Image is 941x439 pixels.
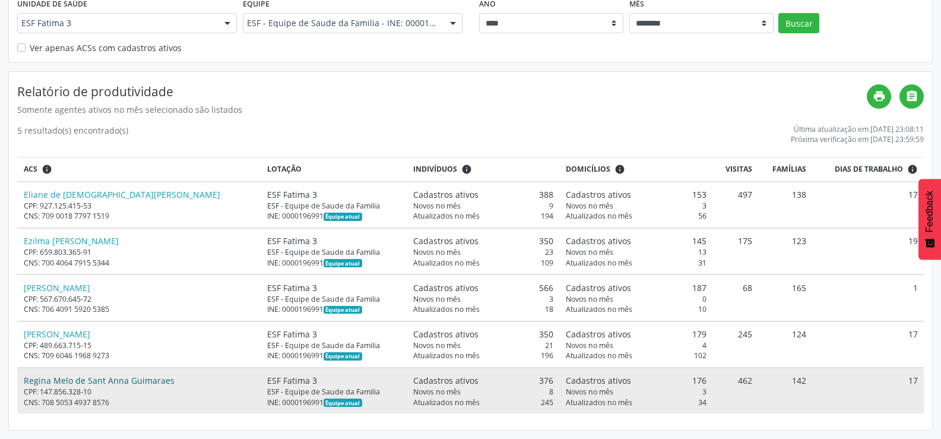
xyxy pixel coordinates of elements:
[413,164,457,175] span: Indivíduos
[566,350,632,361] span: Atualizados no mês
[778,13,819,33] button: Buscar
[873,90,886,103] i: print
[413,397,554,408] div: 245
[24,350,255,361] div: CNS: 709 6046 1968 9273
[267,328,401,340] div: ESF Fatima 3
[905,90,918,103] i: 
[413,258,554,268] div: 109
[413,294,461,304] span: Novos no mês
[413,188,554,201] div: 388
[566,235,706,247] div: 145
[261,157,407,182] th: Lotação
[267,247,401,257] div: ESF - Equipe de Saude da Familia
[267,374,401,387] div: ESF Fatima 3
[566,397,706,408] div: 34
[413,374,479,387] span: Cadastros ativos
[566,387,706,397] div: 3
[899,84,924,109] a: 
[413,350,554,361] div: 196
[413,374,554,387] div: 376
[24,189,220,200] a: Eliane de [DEMOGRAPHIC_DATA][PERSON_NAME]
[324,399,362,407] span: Esta é a equipe atual deste Agente
[267,350,401,361] div: INE: 0000196991
[566,304,632,314] span: Atualizados no mês
[812,228,924,274] td: 19
[791,124,924,134] div: Última atualização em [DATE] 23:08:11
[21,17,213,29] span: ESF Fatima 3
[758,274,812,321] td: 165
[324,306,362,314] span: Esta é a equipe atual deste Agente
[267,304,401,314] div: INE: 0000196991
[24,247,255,257] div: CPF: 659.803.365-91
[566,282,631,294] span: Cadastros ativos
[267,397,401,408] div: INE: 0000196991
[566,235,631,247] span: Cadastros ativos
[758,321,812,368] td: 124
[24,258,255,268] div: CNS: 700 4064 7915 5344
[267,201,401,211] div: ESF - Equipe de Saude da Familia
[267,340,401,350] div: ESF - Equipe de Saude da Familia
[758,157,812,182] th: Famílias
[566,397,632,408] span: Atualizados no mês
[413,247,554,257] div: 23
[413,201,554,211] div: 9
[461,164,472,175] i: <div class="text-left"> <div> <strong>Cadastros ativos:</strong> Cadastros que estão vinculados a...
[267,282,401,294] div: ESF Fatima 3
[413,211,480,221] span: Atualizados no mês
[17,84,867,99] h4: Relatório de produtividade
[413,387,554,397] div: 8
[413,328,554,340] div: 350
[566,374,706,387] div: 176
[267,258,401,268] div: INE: 0000196991
[267,387,401,397] div: ESF - Equipe de Saude da Familia
[758,228,812,274] td: 123
[712,182,758,228] td: 497
[712,321,758,368] td: 245
[566,188,706,201] div: 153
[566,340,613,350] span: Novos no mês
[712,274,758,321] td: 68
[413,235,479,247] span: Cadastros ativos
[566,164,610,175] span: Domicílios
[413,235,554,247] div: 350
[566,328,631,340] span: Cadastros ativos
[566,211,632,221] span: Atualizados no mês
[566,247,613,257] span: Novos no mês
[24,294,255,304] div: CPF: 567.670.645-72
[324,259,362,267] span: Esta é a equipe atual deste Agente
[835,164,903,175] span: Dias de trabalho
[24,211,255,221] div: CNS: 709 0018 7797 1519
[413,387,461,397] span: Novos no mês
[413,247,461,257] span: Novos no mês
[24,340,255,350] div: CPF: 489.663.715-15
[413,340,461,350] span: Novos no mês
[24,387,255,397] div: CPF: 147.856.328-10
[812,182,924,228] td: 17
[566,201,613,211] span: Novos no mês
[907,164,918,175] i: Dias em que o(a) ACS fez pelo menos uma visita, ou ficha de cadastro individual ou cadastro domic...
[566,340,706,350] div: 4
[918,179,941,260] button: Feedback - Mostrar pesquisa
[924,191,935,232] span: Feedback
[17,124,128,144] div: 5 resultado(s) encontrado(s)
[758,368,812,413] td: 142
[566,201,706,211] div: 3
[566,258,706,268] div: 31
[30,42,182,54] label: Ver apenas ACSs com cadastros ativos
[24,329,90,340] a: [PERSON_NAME]
[566,294,613,304] span: Novos no mês
[413,397,480,408] span: Atualizados no mês
[614,164,625,175] i: <div class="text-left"> <div> <strong>Cadastros ativos:</strong> Cadastros que estão vinculados a...
[566,258,632,268] span: Atualizados no mês
[712,157,758,182] th: Visitas
[566,328,706,340] div: 179
[812,368,924,413] td: 17
[867,84,891,109] a: print
[566,282,706,294] div: 187
[812,274,924,321] td: 1
[566,304,706,314] div: 10
[324,352,362,361] span: Esta é a equipe atual deste Agente
[413,304,554,314] div: 18
[413,328,479,340] span: Cadastros ativos
[413,350,480,361] span: Atualizados no mês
